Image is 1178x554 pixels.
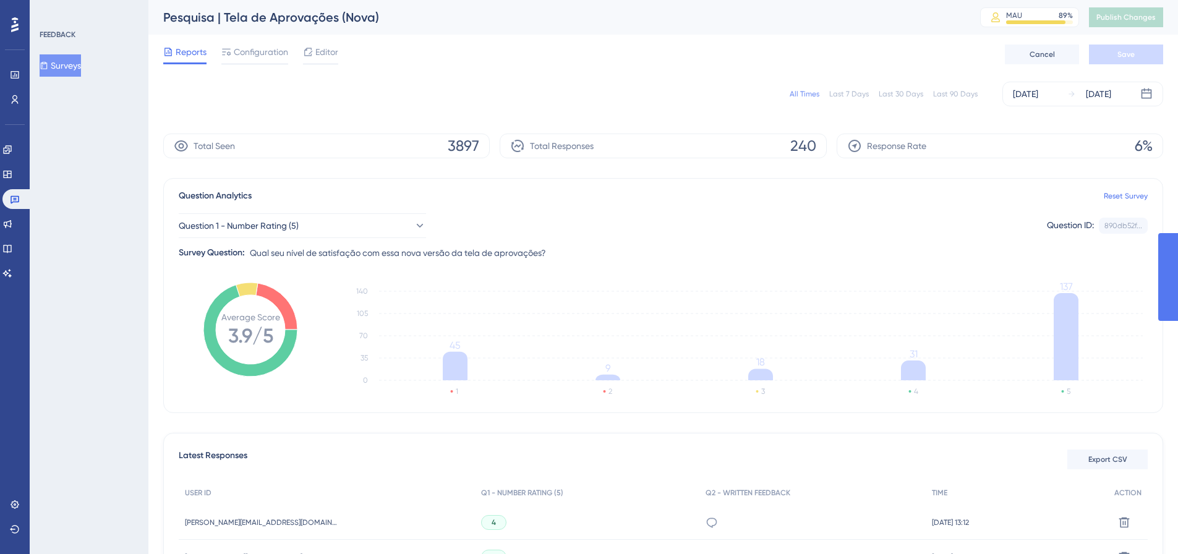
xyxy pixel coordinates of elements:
tspan: 105 [357,309,368,318]
button: Surveys [40,54,81,77]
span: TIME [932,488,947,498]
tspan: Average Score [221,312,280,322]
span: USER ID [185,488,211,498]
text: 4 [914,387,918,396]
button: Publish Changes [1089,7,1163,27]
text: 3 [761,387,765,396]
text: 2 [608,387,612,396]
span: Total Responses [530,138,594,153]
span: Editor [315,45,338,59]
span: Latest Responses [179,448,247,471]
span: Qual seu nível de satisfação com essa nova versão da tela de aprovações? [250,245,546,260]
span: 240 [790,136,816,156]
div: [DATE] [1013,87,1038,101]
span: Publish Changes [1096,12,1156,22]
span: Configuration [234,45,288,59]
text: 1 [456,387,458,396]
div: Survey Question: [179,245,245,260]
a: Reset Survey [1104,191,1148,201]
span: Export CSV [1088,454,1127,464]
tspan: 9 [605,362,610,374]
tspan: 140 [356,287,368,296]
div: [DATE] [1086,87,1111,101]
div: Last 7 Days [829,89,869,99]
button: Save [1089,45,1163,64]
span: Q1 - NUMBER RATING (5) [481,488,563,498]
span: 3897 [448,136,479,156]
tspan: 3.9/5 [228,324,273,347]
div: 89 % [1059,11,1073,20]
span: Question Analytics [179,189,252,203]
tspan: 0 [363,376,368,385]
div: FEEDBACK [40,30,75,40]
iframe: UserGuiding AI Assistant Launcher [1126,505,1163,542]
div: Last 90 Days [933,89,978,99]
tspan: 31 [910,348,918,360]
span: Total Seen [194,138,235,153]
button: Export CSV [1067,450,1148,469]
span: Save [1117,49,1135,59]
span: 4 [492,518,496,527]
div: All Times [790,89,819,99]
span: Response Rate [867,138,926,153]
div: MAU [1006,11,1022,20]
span: Q2 - WRITTEN FEEDBACK [706,488,790,498]
div: Pesquisa | Tela de Aprovações (Nova) [163,9,949,26]
button: Cancel [1005,45,1079,64]
span: Reports [176,45,207,59]
tspan: 35 [361,354,368,362]
text: 5 [1067,387,1070,396]
span: Question 1 - Number Rating (5) [179,218,299,233]
div: Last 30 Days [879,89,923,99]
tspan: 18 [756,356,765,368]
div: 890db52f... [1104,221,1142,231]
div: Question ID: [1047,218,1094,234]
tspan: 45 [450,339,461,351]
tspan: 70 [359,331,368,340]
button: Question 1 - Number Rating (5) [179,213,426,238]
span: 6% [1135,136,1153,156]
span: [PERSON_NAME][EMAIL_ADDRESS][DOMAIN_NAME] [185,518,339,527]
span: ACTION [1114,488,1142,498]
span: Cancel [1030,49,1055,59]
span: [DATE] 13:12 [932,518,969,527]
tspan: 137 [1060,281,1073,292]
